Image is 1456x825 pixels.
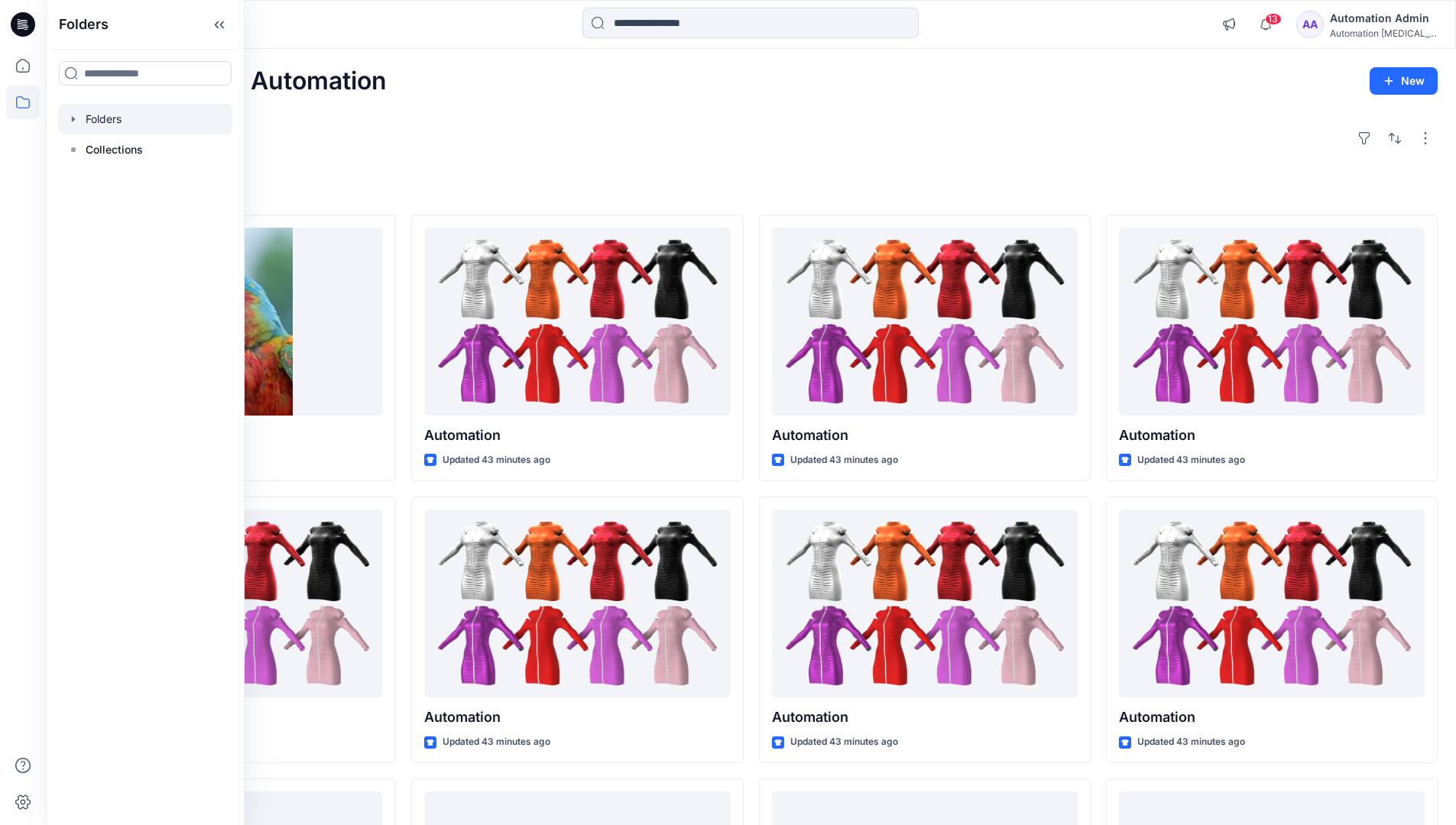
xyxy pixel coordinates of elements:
a: Automation [1119,228,1425,416]
span: 13 [1265,13,1282,25]
h4: Styles [64,181,1438,199]
p: Automation [772,707,1078,728]
div: Automation Admin [1330,9,1437,27]
p: Updated 43 minutes ago [443,452,550,468]
p: Updated 43 minutes ago [1137,734,1245,750]
p: Collections [86,141,143,159]
p: Automation [424,425,730,446]
p: Updated 43 minutes ago [1137,452,1245,468]
a: Automation [424,510,730,698]
p: Automation [772,425,1078,446]
button: New [1370,67,1438,95]
p: Updated 43 minutes ago [443,734,550,750]
a: Automation [772,228,1078,416]
div: Automation [MEDICAL_DATA]... [1330,27,1437,39]
div: AA [1296,11,1324,38]
p: Automation [1119,707,1425,728]
a: Automation [772,510,1078,698]
p: Updated 43 minutes ago [790,734,898,750]
a: Automation [424,228,730,416]
p: Automation [1119,425,1425,446]
a: Automation [1119,510,1425,698]
p: Updated 43 minutes ago [790,452,898,468]
p: Automation [424,707,730,728]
